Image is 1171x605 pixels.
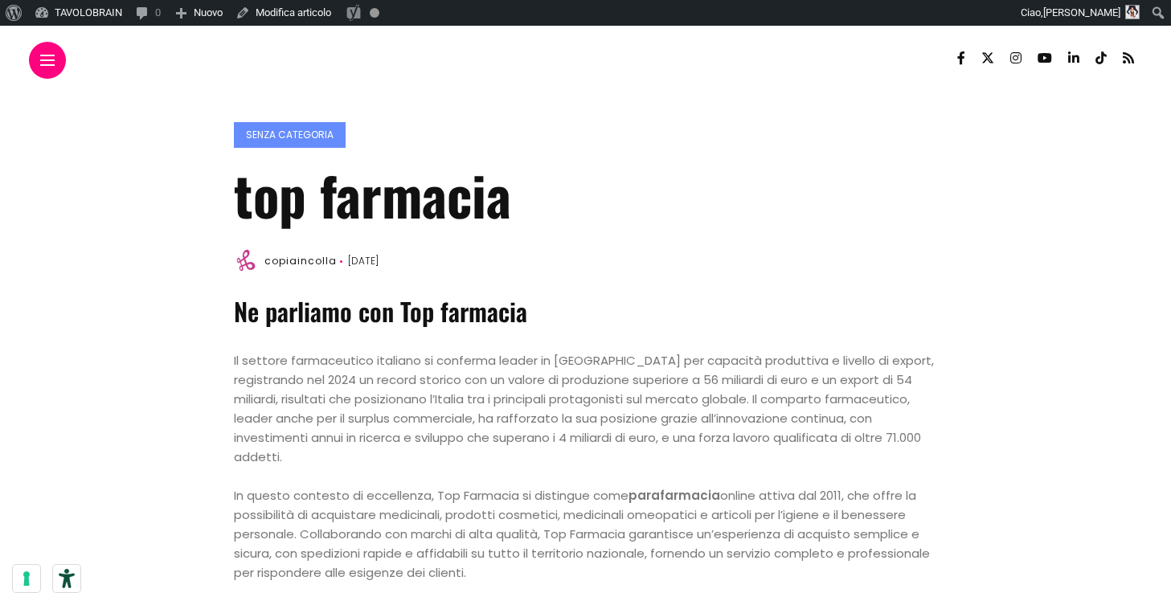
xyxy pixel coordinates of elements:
a: Senza categoria [234,122,346,148]
h2: Ne parliamo con Top farmacia [234,295,936,327]
p: In questo contesto di eccellenza, Top Farmacia si distingue come online attiva dal 2011, che offr... [234,486,936,583]
span: [PERSON_NAME] [1043,6,1120,18]
img: Valeria Civa [1125,5,1140,19]
strong: parafarmacia [628,487,720,504]
p: Il settore farmaceutico italiano si conferma leader in [GEOGRAPHIC_DATA] per capacità produttiva ... [234,351,936,467]
h1: top farmacia [234,165,936,224]
button: Le tue preferenze relative al consenso per le tecnologie di tracciamento [13,565,40,592]
a: copiaincolla [264,254,337,268]
img: Avatar [234,248,258,272]
button: Strumenti di accessibilità [53,565,80,592]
